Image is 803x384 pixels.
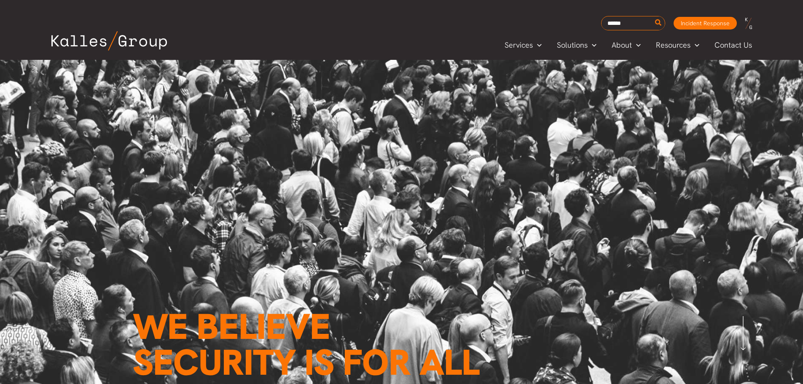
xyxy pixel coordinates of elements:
[549,39,604,51] a: SolutionsMenu Toggle
[557,39,588,51] span: Solutions
[648,39,707,51] a: ResourcesMenu Toggle
[656,39,690,51] span: Resources
[497,38,760,52] nav: Primary Site Navigation
[707,39,760,51] a: Contact Us
[612,39,632,51] span: About
[51,31,167,51] img: Kalles Group
[497,39,549,51] a: ServicesMenu Toggle
[714,39,752,51] span: Contact Us
[674,17,737,30] a: Incident Response
[533,39,542,51] span: Menu Toggle
[632,39,641,51] span: Menu Toggle
[505,39,533,51] span: Services
[588,39,596,51] span: Menu Toggle
[653,16,664,30] button: Search
[604,39,648,51] a: AboutMenu Toggle
[690,39,699,51] span: Menu Toggle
